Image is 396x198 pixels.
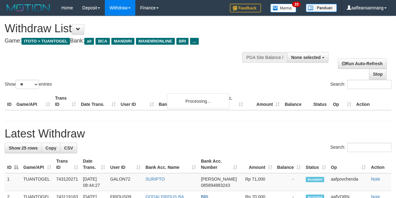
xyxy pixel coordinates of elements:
[5,173,21,191] td: 1
[78,92,118,110] th: Date Trans.
[9,146,38,151] span: Show 25 rows
[292,2,300,7] span: 33
[21,155,54,173] th: Game/API: activate to sort column ascending
[306,177,324,182] span: Accepted
[60,143,77,153] a: CSV
[282,92,311,110] th: Balance
[242,52,287,63] div: PGA Site Balance /
[84,38,94,45] span: all
[245,92,282,110] th: Amount
[369,69,387,79] a: Stop
[330,80,391,89] label: Search:
[118,92,156,110] th: User ID
[328,155,369,173] th: Op: activate to sort column ascending
[291,55,321,60] span: None selected
[16,80,39,89] select: Showentries
[14,92,53,110] th: Game/API
[5,92,14,110] th: ID
[270,4,296,12] img: Button%20Memo.svg
[190,38,198,45] span: ...
[347,143,391,152] input: Search:
[240,155,275,173] th: Amount: activate to sort column ascending
[368,155,391,173] th: Action
[5,128,391,140] h1: Latest Withdraw
[201,183,230,188] span: Copy 085894883243 to clipboard
[330,143,391,152] label: Search:
[54,155,81,173] th: Trans ID: activate to sort column ascending
[5,155,21,173] th: ID: activate to sort column descending
[330,92,354,110] th: Op
[287,52,328,63] button: None selected
[5,38,258,44] h4: Game: Bank:
[338,58,387,69] a: Run Auto-Refresh
[136,38,175,45] span: MANDIRIONLINE
[275,155,303,173] th: Balance: activate to sort column ascending
[371,177,380,182] a: Note
[108,173,143,191] td: GALON72
[156,92,209,110] th: Bank Acc. Name
[347,80,391,89] input: Search:
[81,173,108,191] td: [DATE] 08:44:27
[21,38,70,45] span: ITOTO > TUANTOGEL
[53,92,78,110] th: Trans ID
[108,155,143,173] th: User ID: activate to sort column ascending
[311,92,330,110] th: Status
[303,155,328,173] th: Status: activate to sort column ascending
[198,155,240,173] th: Bank Acc. Number: activate to sort column ascending
[45,146,56,151] span: Copy
[328,173,369,191] td: aafpovchenda
[354,92,391,110] th: Action
[209,92,245,110] th: Bank Acc. Number
[176,38,189,45] span: BRI
[96,38,109,45] span: BCA
[5,3,52,12] img: MOTION_logo.png
[306,4,337,12] img: panduan.png
[5,143,42,153] a: Show 25 rows
[5,22,258,35] h1: Withdraw List
[143,155,198,173] th: Bank Acc. Name: activate to sort column ascending
[64,146,73,151] span: CSV
[41,143,60,153] a: Copy
[146,177,165,182] a: SURIPTO
[275,173,303,191] td: -
[81,155,108,173] th: Date Trans.: activate to sort column ascending
[111,38,134,45] span: MANDIRI
[240,173,275,191] td: Rp 71,000
[167,93,229,109] div: Processing...
[21,173,54,191] td: TUANTOGEL
[5,80,52,89] label: Show entries
[230,4,261,12] img: Feedback.jpg
[201,177,237,182] span: [PERSON_NAME]
[54,173,81,191] td: 743120271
